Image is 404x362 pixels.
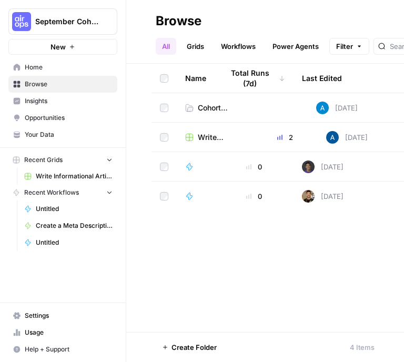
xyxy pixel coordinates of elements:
[198,103,228,113] span: Cohort Session 1: Builder Exercise
[156,13,201,29] div: Browse
[25,96,113,106] span: Insights
[24,188,79,197] span: Recent Workflows
[8,8,117,35] button: Workspace: September Cohort
[302,190,315,203] img: 36rz0nf6lyfqsoxlb67712aiq2cf
[19,200,117,217] a: Untitled
[266,38,325,55] a: Power Agents
[36,221,113,230] span: Create a Meta Description ([PERSON_NAME])
[8,152,117,168] button: Recent Grids
[12,12,31,31] img: September Cohort Logo
[316,102,329,114] img: o3cqybgnmipr355j8nz4zpq1mc6x
[223,191,285,202] div: 0
[302,160,344,173] div: [DATE]
[8,93,117,109] a: Insights
[185,132,244,143] a: Write Informational Article
[8,341,117,358] button: Help + Support
[8,39,117,55] button: New
[185,64,206,93] div: Name
[336,41,353,52] span: Filter
[316,102,358,114] div: [DATE]
[25,113,113,123] span: Opportunities
[198,132,244,143] span: Write Informational Article
[36,238,113,247] span: Untitled
[8,126,117,143] a: Your Data
[25,345,113,354] span: Help + Support
[8,324,117,341] a: Usage
[25,63,113,72] span: Home
[8,307,117,324] a: Settings
[302,160,315,173] img: 52v6d42v34ivydbon8qigpzex0ny
[329,38,369,55] button: Filter
[25,311,113,320] span: Settings
[180,38,210,55] a: Grids
[350,342,375,353] div: 4 Items
[302,64,342,93] div: Last Edited
[36,204,113,214] span: Untitled
[50,42,66,52] span: New
[19,234,117,251] a: Untitled
[8,76,117,93] a: Browse
[223,162,285,172] div: 0
[326,131,339,144] img: r14hsbufqv3t0k7vcxcnu0vbeixh
[8,109,117,126] a: Opportunities
[185,103,228,113] a: Cohort Session 1: Builder Exercise
[8,59,117,76] a: Home
[260,132,309,143] div: 2
[19,217,117,234] a: Create a Meta Description ([PERSON_NAME])
[25,79,113,89] span: Browse
[156,38,176,55] a: All
[36,172,113,181] span: Write Informational Article
[215,38,262,55] a: Workflows
[171,342,217,353] span: Create Folder
[185,191,206,202] a: Untitled
[19,168,117,185] a: Write Informational Article
[24,155,63,165] span: Recent Grids
[223,64,285,93] div: Total Runs (7d)
[25,328,113,337] span: Usage
[8,185,117,200] button: Recent Workflows
[185,162,206,172] a: Untitled
[35,16,99,27] span: September Cohort
[156,339,223,356] button: Create Folder
[326,131,368,144] div: [DATE]
[25,130,113,139] span: Your Data
[302,190,344,203] div: [DATE]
